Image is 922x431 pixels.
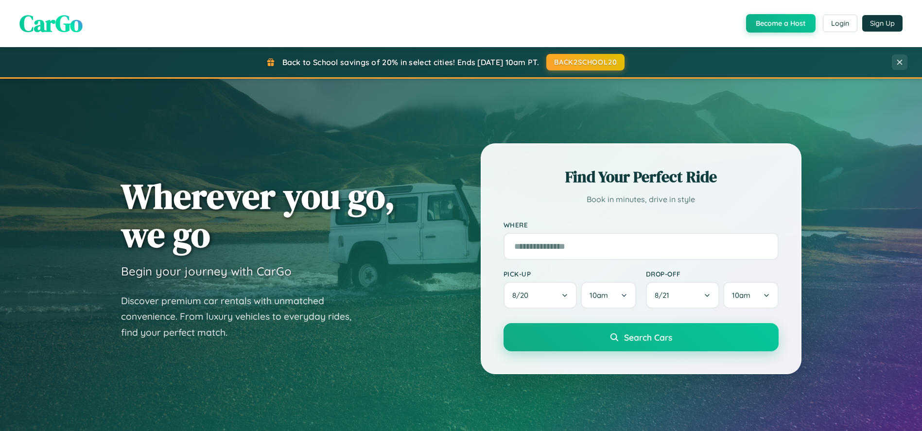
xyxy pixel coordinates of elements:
[121,177,395,254] h1: Wherever you go, we go
[546,54,625,70] button: BACK2SCHOOL20
[504,221,779,229] label: Where
[624,332,672,343] span: Search Cars
[823,15,857,32] button: Login
[646,282,720,309] button: 8/21
[504,166,779,188] h2: Find Your Perfect Ride
[504,192,779,207] p: Book in minutes, drive in style
[723,282,778,309] button: 10am
[121,264,292,278] h3: Begin your journey with CarGo
[19,7,83,39] span: CarGo
[581,282,636,309] button: 10am
[646,270,779,278] label: Drop-off
[504,270,636,278] label: Pick-up
[655,291,674,300] span: 8 / 21
[504,323,779,351] button: Search Cars
[512,291,533,300] span: 8 / 20
[282,57,539,67] span: Back to School savings of 20% in select cities! Ends [DATE] 10am PT.
[862,15,903,32] button: Sign Up
[121,293,364,341] p: Discover premium car rentals with unmatched convenience. From luxury vehicles to everyday rides, ...
[732,291,750,300] span: 10am
[504,282,577,309] button: 8/20
[746,14,816,33] button: Become a Host
[590,291,608,300] span: 10am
